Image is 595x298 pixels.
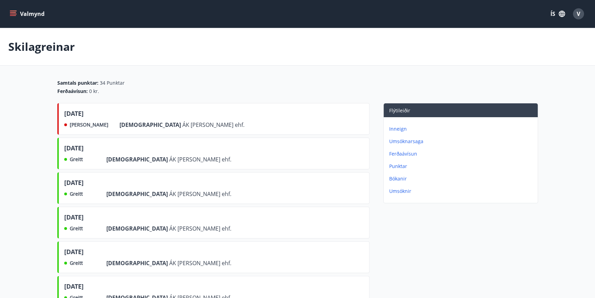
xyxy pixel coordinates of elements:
[70,121,108,128] span: [PERSON_NAME]
[389,175,535,182] p: Bókanir
[100,80,125,86] span: 34 Punktar
[64,178,84,190] span: [DATE]
[106,225,169,232] span: [DEMOGRAPHIC_DATA]
[106,190,169,198] span: [DEMOGRAPHIC_DATA]
[169,190,231,198] span: ÁK [PERSON_NAME] ehf.
[106,259,169,267] span: [DEMOGRAPHIC_DATA]
[389,163,535,170] p: Punktar
[8,39,75,54] p: Skilagreinar
[389,107,410,114] span: Flýtileiðir
[64,247,84,259] span: [DATE]
[70,225,83,232] span: Greitt
[70,190,83,197] span: Greitt
[119,121,182,129] span: [DEMOGRAPHIC_DATA]
[182,121,244,129] span: ÁK [PERSON_NAME] ehf.
[389,138,535,145] p: Umsóknarsaga
[57,80,98,86] span: Samtals punktar :
[106,156,169,163] span: [DEMOGRAPHIC_DATA]
[169,259,231,267] span: ÁK [PERSON_NAME] ehf.
[64,143,84,155] span: [DATE]
[169,225,231,232] span: ÁK [PERSON_NAME] ehf.
[169,156,231,163] span: ÁK [PERSON_NAME] ehf.
[389,188,535,195] p: Umsóknir
[547,8,569,20] button: ÍS
[64,282,84,294] span: [DATE]
[70,156,83,163] span: Greitt
[570,6,587,22] button: V
[389,150,535,157] p: Ferðaávísun
[577,10,580,18] span: V
[57,88,88,95] span: Ferðaávísun :
[8,8,47,20] button: menu
[70,260,83,267] span: Greitt
[89,88,99,95] span: 0 kr.
[389,125,535,132] p: Inneign
[64,213,84,224] span: [DATE]
[64,109,84,121] span: [DATE]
